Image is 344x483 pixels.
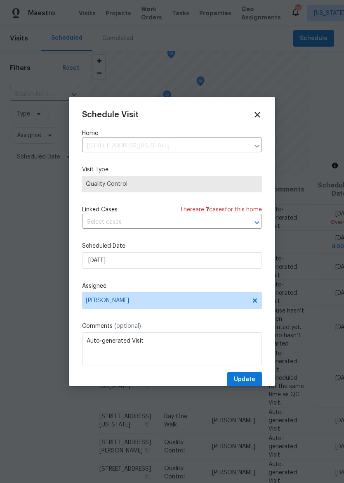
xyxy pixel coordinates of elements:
[82,252,262,269] input: M/D/YYYY
[253,110,262,119] span: Close
[82,166,262,174] label: Visit Type
[82,322,262,330] label: Comments
[82,129,262,137] label: Home
[82,242,262,250] label: Scheduled Date
[86,297,247,304] span: [PERSON_NAME]
[82,140,250,152] input: Enter in an address
[251,217,263,228] button: Open
[227,372,262,387] button: Update
[180,206,262,214] span: There are case s for this home
[82,282,262,290] label: Assignee
[82,206,118,214] span: Linked Cases
[234,374,255,385] span: Update
[82,111,139,119] span: Schedule Visit
[206,207,209,213] span: 7
[82,216,239,229] input: Select cases
[82,332,262,365] textarea: Auto-generated Visit
[86,180,258,188] span: Quality Control
[114,323,141,329] span: (optional)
